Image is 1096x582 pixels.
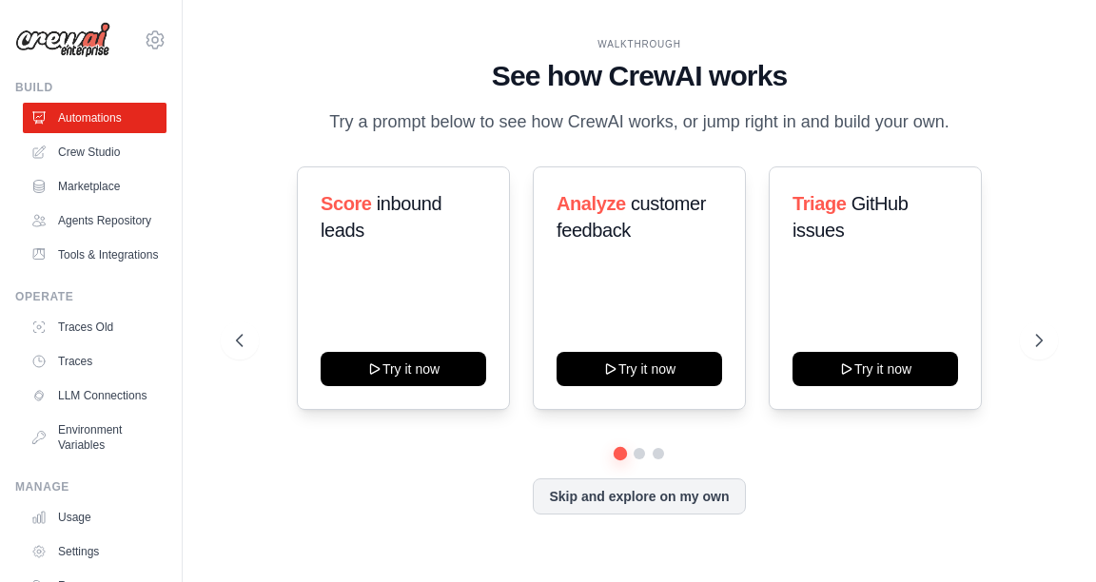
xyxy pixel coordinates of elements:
[557,352,722,386] button: Try it now
[557,193,626,214] span: Analyze
[236,59,1043,93] h1: See how CrewAI works
[23,502,166,533] a: Usage
[321,193,441,241] span: inbound leads
[533,478,745,514] button: Skip and explore on my own
[23,240,166,270] a: Tools & Integrations
[23,415,166,460] a: Environment Variables
[23,205,166,236] a: Agents Repository
[15,80,166,95] div: Build
[23,346,166,377] a: Traces
[320,108,959,136] p: Try a prompt below to see how CrewAI works, or jump right in and build your own.
[557,193,706,241] span: customer feedback
[23,312,166,342] a: Traces Old
[15,22,110,58] img: Logo
[236,37,1043,51] div: WALKTHROUGH
[23,103,166,133] a: Automations
[23,171,166,202] a: Marketplace
[23,380,166,411] a: LLM Connections
[793,193,909,241] span: GitHub issues
[15,479,166,495] div: Manage
[23,137,166,167] a: Crew Studio
[15,289,166,304] div: Operate
[793,352,958,386] button: Try it now
[793,193,847,214] span: Triage
[321,193,372,214] span: Score
[23,536,166,567] a: Settings
[321,352,486,386] button: Try it now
